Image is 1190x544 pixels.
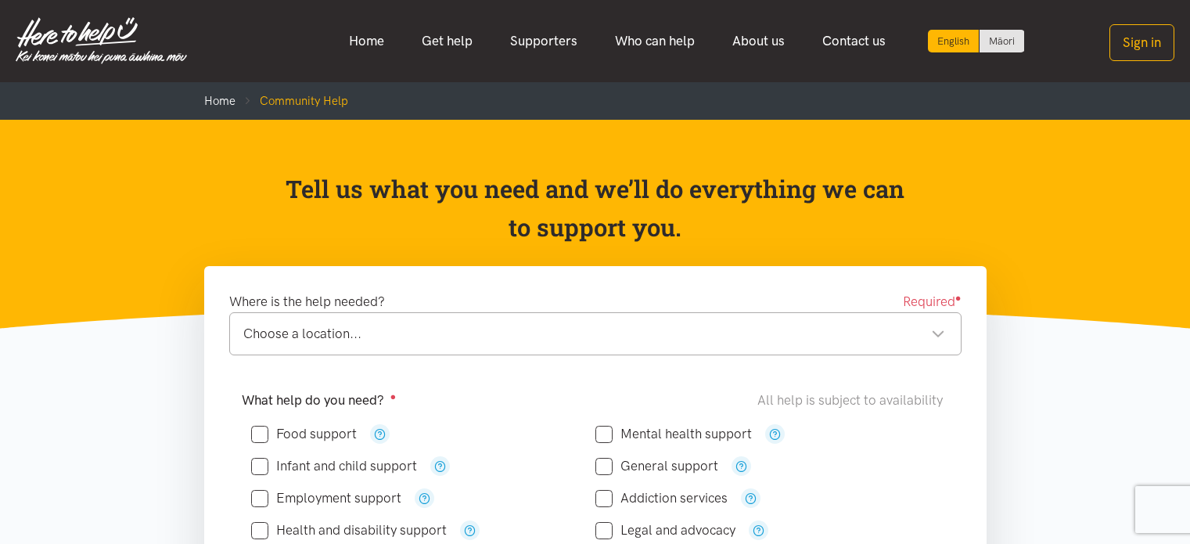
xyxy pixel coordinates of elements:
[714,24,804,58] a: About us
[251,427,357,441] label: Food support
[928,30,980,52] div: Current language
[242,390,397,411] label: What help do you need?
[955,292,962,304] sup: ●
[251,459,417,473] label: Infant and child support
[251,492,401,505] label: Employment support
[16,17,187,64] img: Home
[980,30,1024,52] a: Switch to Te Reo Māori
[595,427,752,441] label: Mental health support
[595,459,718,473] label: General support
[284,170,906,247] p: Tell us what you need and we’ll do everything we can to support you.
[390,391,397,402] sup: ●
[251,524,447,537] label: Health and disability support
[1109,24,1174,61] button: Sign in
[595,524,735,537] label: Legal and advocacy
[204,94,235,108] a: Home
[596,24,714,58] a: Who can help
[330,24,403,58] a: Home
[903,291,962,312] span: Required
[757,390,949,411] div: All help is subject to availability
[491,24,596,58] a: Supporters
[229,291,385,312] label: Where is the help needed?
[243,323,945,344] div: Choose a location...
[928,30,1025,52] div: Language toggle
[403,24,491,58] a: Get help
[595,492,728,505] label: Addiction services
[235,92,348,110] li: Community Help
[804,24,904,58] a: Contact us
